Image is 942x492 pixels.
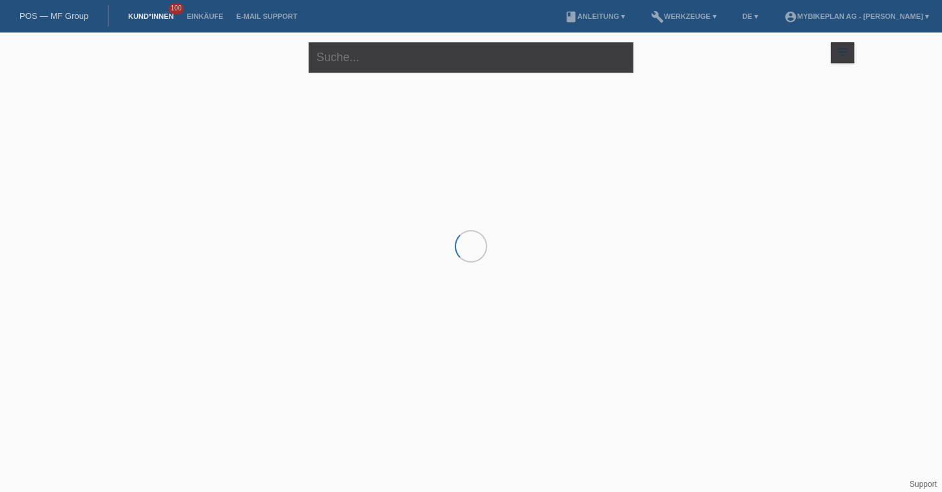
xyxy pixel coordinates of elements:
input: Suche... [309,42,633,73]
a: E-Mail Support [230,12,304,20]
a: Support [910,480,937,489]
i: account_circle [784,10,797,23]
a: Kund*innen [121,12,180,20]
i: filter_list [835,45,850,59]
a: buildWerkzeuge ▾ [644,12,723,20]
a: Einkäufe [180,12,229,20]
i: book [565,10,578,23]
a: DE ▾ [736,12,765,20]
a: account_circleMybikeplan AG - [PERSON_NAME] ▾ [778,12,936,20]
i: build [651,10,664,23]
span: 100 [169,3,185,14]
a: bookAnleitung ▾ [558,12,631,20]
a: POS — MF Group [19,11,88,21]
